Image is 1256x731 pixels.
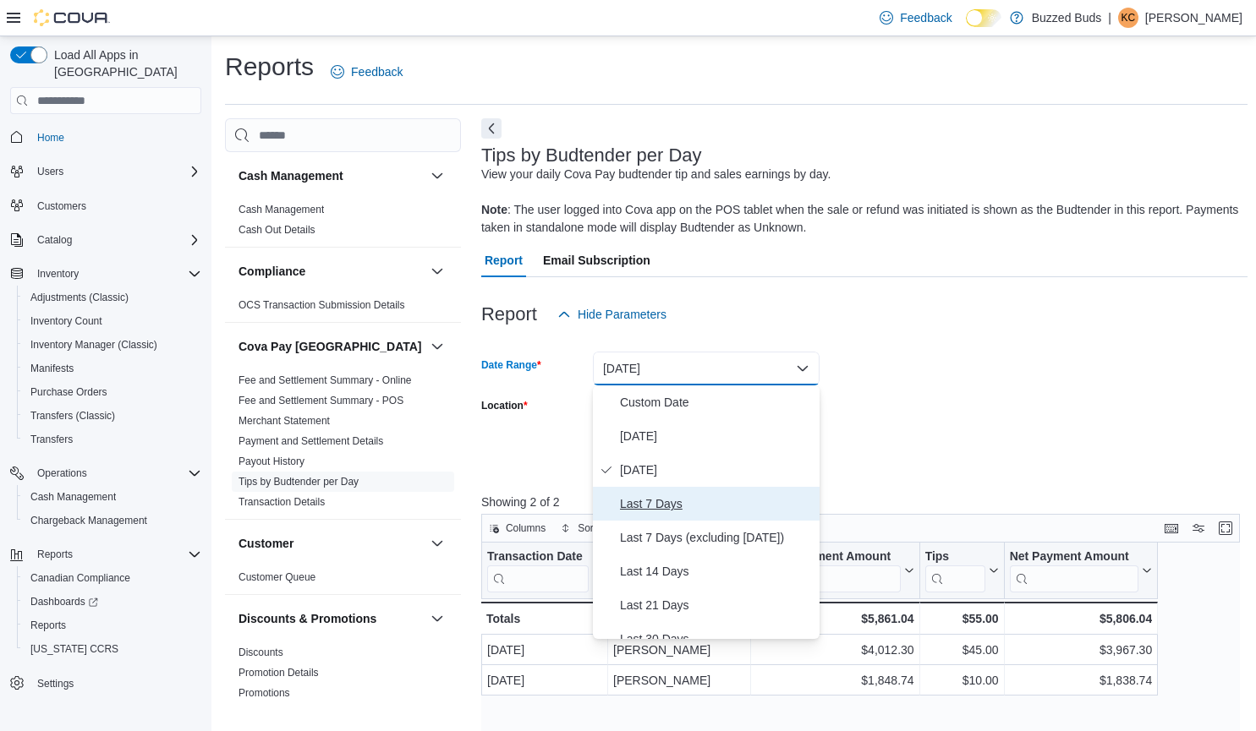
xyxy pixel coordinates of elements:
[620,494,813,514] span: Last 7 Days
[756,549,900,592] div: Gross Payment Amount
[487,549,589,592] div: Transaction Date
[24,615,201,636] span: Reports
[30,128,71,148] a: Home
[239,571,315,583] a: Customer Queue
[24,568,201,588] span: Canadian Compliance
[17,404,208,428] button: Transfers (Classic)
[578,306,666,323] span: Hide Parameters
[620,392,813,412] span: Custom Date
[17,309,208,333] button: Inventory Count
[543,243,650,277] span: Email Subscription
[3,194,208,218] button: Customers
[487,549,602,592] button: Transaction Date
[24,406,201,426] span: Transfers (Classic)
[30,161,201,182] span: Users
[1010,608,1153,629] div: $5,806.04
[487,549,589,565] div: Transaction Date
[966,27,967,28] span: Dark Mode
[1032,8,1102,28] p: Buzzed Buds
[485,243,523,277] span: Report
[30,230,79,250] button: Catalog
[925,640,999,660] div: $45.00
[481,399,528,412] label: Location
[900,9,952,26] span: Feedback
[1215,518,1236,538] button: Enter fullscreen
[482,518,552,538] button: Columns
[30,674,80,694] a: Settings
[239,374,412,387] span: Fee and Settlement Summary - Online
[239,570,315,584] span: Customer Queue
[24,358,80,379] a: Manifests
[239,374,412,386] a: Fee and Settlement Summary - Online
[1010,549,1139,592] div: Net Payment Amount
[24,510,201,531] span: Chargeback Management
[1108,8,1111,28] p: |
[47,46,201,80] span: Load All Apps in [GEOGRAPHIC_DATA]
[481,494,1248,510] p: Showing 2 of 2
[30,126,201,147] span: Home
[37,165,63,178] span: Users
[239,476,359,488] a: Tips by Budtender per Day
[30,385,107,399] span: Purchase Orders
[239,667,319,679] a: Promotion Details
[1145,8,1242,28] p: [PERSON_NAME]
[873,1,958,35] a: Feedback
[239,298,405,312] span: OCS Transaction Submission Details
[225,370,461,519] div: Cova Pay [GEOGRAPHIC_DATA]
[24,429,201,450] span: Transfers
[239,167,424,184] button: Cash Management
[17,590,208,614] a: Dashboards
[925,549,999,592] button: Tips
[34,9,110,26] img: Cova
[239,263,424,280] button: Compliance
[30,544,80,565] button: Reports
[925,549,985,592] div: Tips
[620,460,813,480] span: [DATE]
[3,262,208,286] button: Inventory
[756,549,913,592] button: Gross Payment Amount
[225,295,461,322] div: Compliance
[24,335,201,355] span: Inventory Manager (Classic)
[37,677,74,690] span: Settings
[17,286,208,309] button: Adjustments (Classic)
[620,629,813,649] span: Last 30 Days
[30,642,118,656] span: [US_STATE] CCRS
[613,640,745,660] div: [PERSON_NAME]
[481,145,702,166] h3: Tips by Budtender per Day
[239,223,315,237] span: Cash Out Details
[239,610,424,627] button: Discounts & Promotions
[239,475,359,488] span: Tips by Budtender per Day
[1188,518,1209,538] button: Display options
[30,673,201,694] span: Settings
[239,415,330,427] a: Merchant Statement
[620,527,813,548] span: Last 7 Days (excluding [DATE])
[17,485,208,509] button: Cash Management
[351,63,403,80] span: Feedback
[427,336,447,357] button: Cova Pay [GEOGRAPHIC_DATA]
[30,230,201,250] span: Catalog
[24,287,201,308] span: Adjustments (Classic)
[17,509,208,532] button: Chargeback Management
[24,639,201,659] span: Washington CCRS
[1010,670,1153,690] div: $1,838.74
[239,686,290,700] span: Promotions
[486,608,602,629] div: Totals
[756,640,913,660] div: $4,012.30
[3,461,208,485] button: Operations
[24,311,109,331] a: Inventory Count
[17,566,208,590] button: Canadian Compliance
[620,561,813,581] span: Last 14 Days
[427,533,447,554] button: Customer
[1010,549,1153,592] button: Net Payment Amount
[239,535,293,552] h3: Customer
[24,592,105,612] a: Dashboards
[756,670,913,690] div: $1,848.74
[24,429,80,450] a: Transfers
[481,166,1239,237] div: View your daily Cova Pay budtender tip and sales earnings by day. : The user logged into Cova app...
[30,514,147,527] span: Chargeback Management
[30,409,115,423] span: Transfers (Classic)
[30,264,201,284] span: Inventory
[3,671,208,696] button: Settings
[24,382,201,402] span: Purchase Orders
[239,224,315,236] a: Cash Out Details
